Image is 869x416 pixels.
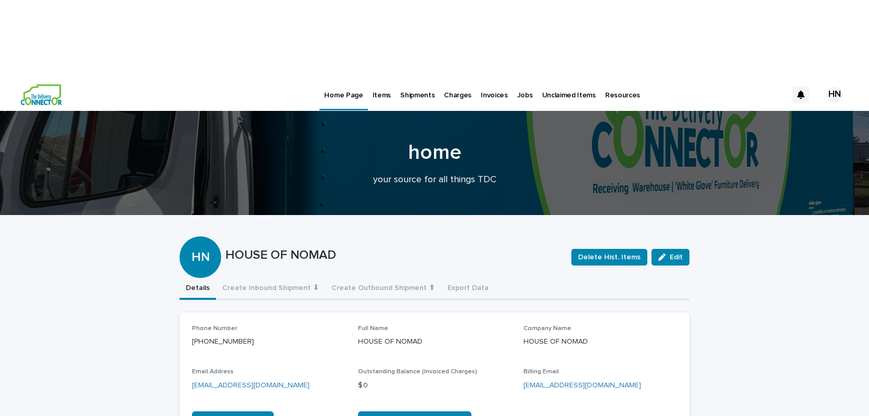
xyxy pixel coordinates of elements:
[358,336,512,347] p: HOUSE OF NOMAD
[225,248,563,263] p: HOUSE OF NOMAD
[670,254,683,261] span: Edit
[395,78,439,110] a: Shipments
[523,382,641,389] a: [EMAIL_ADDRESS][DOMAIN_NAME]
[324,78,363,100] p: Home Page
[481,78,508,100] p: Invoices
[325,278,441,300] button: Create Outbound Shipment ⬆
[538,78,600,110] a: Unclaimed Items
[517,78,533,100] p: Jobs
[441,278,495,300] button: Export Data
[358,325,388,332] span: Full Name
[523,325,571,332] span: Company Name
[444,78,471,100] p: Charges
[400,78,434,100] p: Shipments
[226,174,643,186] p: your source for all things TDC
[180,140,689,165] h1: home
[826,86,843,103] div: HN
[216,278,325,300] button: Create Inbound Shipment ⬇
[476,78,513,110] a: Invoices
[358,369,477,375] span: Outstanding Balance (Invoiced Charges)
[523,369,559,375] span: Billing Email
[513,78,538,110] a: Jobs
[600,78,645,110] a: Resources
[571,249,647,266] button: Delete Hist. Items
[192,382,310,389] a: [EMAIL_ADDRESS][DOMAIN_NAME]
[358,380,512,391] p: $ 0
[373,78,391,100] p: Items
[523,336,677,347] p: HOUSE OF NOMAD
[21,84,62,105] img: aCWQmA6OSGG0Kwt8cj3c
[439,78,476,110] a: Charges
[651,249,689,266] button: Edit
[605,78,640,100] p: Resources
[192,369,234,375] span: Email Address
[180,208,221,265] div: HN
[368,78,395,110] a: Items
[320,78,367,109] a: Home Page
[192,338,254,345] a: [PHONE_NUMBER]
[542,78,596,100] p: Unclaimed Items
[180,278,216,300] button: Details
[192,325,237,332] span: Phone Number
[578,252,641,262] span: Delete Hist. Items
